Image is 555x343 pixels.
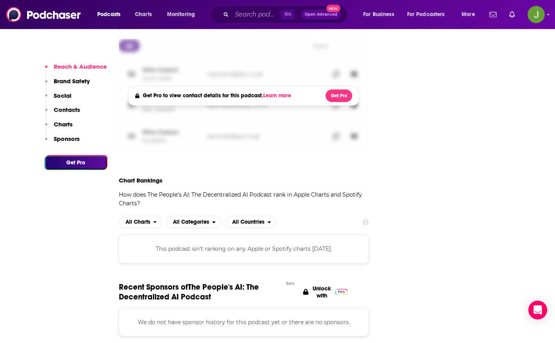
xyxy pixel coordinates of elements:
img: Podchaser - Follow, Share and Rate Podcasts [6,7,82,22]
a: Show notifications dropdown [506,8,518,21]
button: open menu [358,8,404,21]
a: Charts [130,8,156,21]
p: Reach & Audience [54,63,107,70]
p: Sponsors [54,135,80,142]
button: Social [45,92,71,106]
button: open menu [162,8,205,21]
h2: Categories [166,216,221,228]
p: Unlock with [313,285,331,299]
button: Charts [45,120,73,135]
span: Logged in as jon47193 [528,6,545,23]
button: open menu [166,216,221,228]
button: open menu [456,8,485,21]
span: Monitoring [167,9,195,20]
div: Search podcasts, credits, & more... [218,5,355,24]
button: Show profile menu [528,6,545,23]
p: Contacts [54,106,80,113]
span: More [462,9,475,20]
button: open menu [92,8,131,21]
span: For Podcasters [407,9,445,20]
img: User Profile [528,6,545,23]
span: Charts [135,9,152,20]
p: How does The People's AI: The Decentralized AI Podcast rank in Apple Charts and Spotify Charts? [119,190,369,208]
a: Show notifications dropdown [486,8,500,21]
p: We do not have sponsor history for this podcast yet or there are no sponsors. [129,318,359,327]
span: New [326,5,340,12]
span: Recent Sponsors of The People's AI: The Decentralized AI Podcast [119,282,282,302]
span: Open Advanced [305,13,337,16]
button: Learn more [263,93,293,99]
input: Search podcasts, credits, & more... [232,8,280,21]
span: For Business [363,9,394,20]
button: Open AdvancedNew [301,10,341,19]
button: Unlock with [301,282,350,302]
button: Get Pro [45,156,107,170]
p: Social [54,92,71,99]
div: This podcast isn't ranking on any Apple or Spotify charts [DATE]. [119,235,369,263]
button: Brand Safety [45,77,90,92]
div: Beta [286,281,295,286]
span: All Charts [126,219,150,225]
p: Brand Safety [54,77,90,85]
button: Contacts [45,106,80,120]
button: open menu [119,216,162,228]
button: open menu [226,216,276,228]
span: Podcasts [97,9,120,20]
div: Open Intercom Messenger [528,301,547,319]
h4: Get Pro to view contact details for this podcast. [143,92,293,99]
img: Pro Logo [335,289,348,295]
button: open menu [402,8,456,21]
h2: Countries [226,216,276,228]
span: All Categories [173,219,209,225]
p: Charts [54,120,73,128]
button: Reach & Audience [45,63,107,77]
span: ⌘ K [280,9,295,20]
button: Sponsors [45,135,80,150]
span: All Countries [232,219,264,225]
h2: Platforms [119,216,162,228]
h2: Chart Rankings [119,177,369,184]
button: Get Pro [326,89,352,102]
